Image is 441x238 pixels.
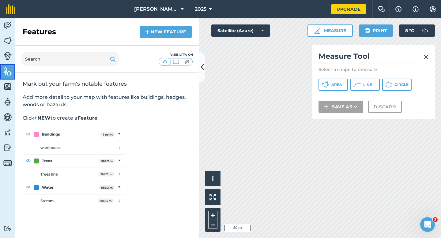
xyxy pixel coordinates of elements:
img: svg+xml;base64,PHN2ZyB4bWxucz0iaHR0cDovL3d3dy53My5vcmcvMjAwMC9zdmciIHdpZHRoPSIxOSIgaGVpZ2h0PSIyNC... [364,27,370,34]
img: A question mark icon [395,6,402,12]
button: Discard [368,101,402,113]
div: Visibility: On [159,52,193,57]
img: svg+xml;base64,PD94bWwgdmVyc2lvbj0iMS4wIiBlbmNvZGluZz0idXRmLTgiPz4KPCEtLSBHZW5lcmF0b3I6IEFkb2JlIE... [3,21,12,30]
span: 3 [433,217,438,222]
img: svg+xml;base64,PD94bWwgdmVyc2lvbj0iMS4wIiBlbmNvZGluZz0idXRmLTgiPz4KPCEtLSBHZW5lcmF0b3I6IEFkb2JlIE... [3,113,12,122]
a: Upgrade [331,4,366,14]
img: svg+xml;base64,PD94bWwgdmVyc2lvbj0iMS4wIiBlbmNvZGluZz0idXRmLTgiPz4KPCEtLSBHZW5lcmF0b3I6IEFkb2JlIE... [3,159,12,167]
span: i [212,175,214,182]
img: svg+xml;base64,PD94bWwgdmVyc2lvbj0iMS4wIiBlbmNvZGluZz0idXRmLTgiPz4KPCEtLSBHZW5lcmF0b3I6IEFkb2JlIE... [3,128,12,137]
span: 8 ° C [405,24,414,37]
button: Satellite (Azure) [211,24,270,37]
img: svg+xml;base64,PHN2ZyB4bWxucz0iaHR0cDovL3d3dy53My5vcmcvMjAwMC9zdmciIHdpZHRoPSI1NiIgaGVpZ2h0PSI2MC... [3,67,12,76]
img: Ruler icon [314,28,320,34]
img: svg+xml;base64,PD94bWwgdmVyc2lvbj0iMS4wIiBlbmNvZGluZz0idXRmLTgiPz4KPCEtLSBHZW5lcmF0b3I6IEFkb2JlIE... [3,225,12,231]
strong: +NEW [34,115,51,121]
button: Measure [307,24,353,37]
img: svg+xml;base64,PHN2ZyB4bWxucz0iaHR0cDovL3d3dy53My5vcmcvMjAwMC9zdmciIHdpZHRoPSI1MCIgaGVpZ2h0PSI0MC... [172,59,180,65]
p: Click to create a . [23,114,192,122]
span: Line [363,82,372,87]
p: Select a shape to measure [318,66,429,73]
img: svg+xml;base64,PD94bWwgdmVyc2lvbj0iMS4wIiBlbmNvZGluZz0idXRmLTgiPz4KPCEtLSBHZW5lcmF0b3I6IEFkb2JlIE... [3,52,12,60]
img: svg+xml;base64,PHN2ZyB4bWxucz0iaHR0cDovL3d3dy53My5vcmcvMjAwMC9zdmciIHdpZHRoPSI1NiIgaGVpZ2h0PSI2MC... [3,36,12,45]
iframe: Intercom live chat [420,217,435,232]
img: svg+xml;base64,PHN2ZyB4bWxucz0iaHR0cDovL3d3dy53My5vcmcvMjAwMC9zdmciIHdpZHRoPSIyMiIgaGVpZ2h0PSIzMC... [423,53,429,61]
strong: Feature [77,115,97,121]
button: Area [318,79,348,91]
button: Print [359,24,393,37]
button: – [208,220,217,229]
button: Save as [318,101,363,113]
h2: Measure Tool [318,51,429,64]
h2: Features [23,27,56,37]
p: Add more detail to your map with features like buildings, hedges, woods or hazards. [23,94,192,108]
img: svg+xml;base64,PHN2ZyB4bWxucz0iaHR0cDovL3d3dy53My5vcmcvMjAwMC9zdmciIHdpZHRoPSI1MCIgaGVpZ2h0PSI0MC... [161,59,169,65]
input: Search [21,52,119,66]
button: i [205,171,221,186]
img: fieldmargin Logo [6,4,15,14]
img: A cog icon [429,6,436,12]
img: svg+xml;base64,PHN2ZyB4bWxucz0iaHR0cDovL3d3dy53My5vcmcvMjAwMC9zdmciIHdpZHRoPSIxOSIgaGVpZ2h0PSIyNC... [110,55,116,63]
img: svg+xml;base64,PD94bWwgdmVyc2lvbj0iMS4wIiBlbmNvZGluZz0idXRmLTgiPz4KPCEtLSBHZW5lcmF0b3I6IEFkb2JlIE... [3,97,12,106]
span: 2025 [195,6,206,13]
img: svg+xml;base64,PHN2ZyB4bWxucz0iaHR0cDovL3d3dy53My5vcmcvMjAwMC9zdmciIHdpZHRoPSI1NiIgaGVpZ2h0PSI2MC... [3,82,12,91]
img: svg+xml;base64,PHN2ZyB4bWxucz0iaHR0cDovL3d3dy53My5vcmcvMjAwMC9zdmciIHdpZHRoPSIxNCIgaGVpZ2h0PSIyNC... [324,103,328,110]
button: 8 °C [399,24,435,37]
img: Four arrows, one pointing top left, one top right, one bottom right and the last bottom left [209,194,216,200]
img: svg+xml;base64,PHN2ZyB4bWxucz0iaHR0cDovL3d3dy53My5vcmcvMjAwMC9zdmciIHdpZHRoPSI1MCIgaGVpZ2h0PSI0MC... [183,59,191,65]
button: Circle [382,79,412,91]
img: svg+xml;base64,PHN2ZyB4bWxucz0iaHR0cDovL3d3dy53My5vcmcvMjAwMC9zdmciIHdpZHRoPSIxNyIgaGVpZ2h0PSIxNy... [413,6,419,13]
img: Two speech bubbles overlapping with the left bubble in the forefront [378,6,385,12]
span: [PERSON_NAME] & Sons Farming LTD [134,6,178,13]
span: Circle [394,82,409,87]
button: Line [350,79,380,91]
h2: Mark out your farm's notable features [23,80,192,87]
img: svg+xml;base64,PHN2ZyB4bWxucz0iaHR0cDovL3d3dy53My5vcmcvMjAwMC9zdmciIHdpZHRoPSIxNCIgaGVpZ2h0PSIyNC... [145,28,149,35]
img: svg+xml;base64,PD94bWwgdmVyc2lvbj0iMS4wIiBlbmNvZGluZz0idXRmLTgiPz4KPCEtLSBHZW5lcmF0b3I6IEFkb2JlIE... [419,24,431,37]
img: svg+xml;base64,PD94bWwgdmVyc2lvbj0iMS4wIiBlbmNvZGluZz0idXRmLTgiPz4KPCEtLSBHZW5lcmF0b3I6IEFkb2JlIE... [3,143,12,152]
span: Area [331,82,342,87]
a: New feature [140,26,192,38]
button: + [208,211,217,220]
